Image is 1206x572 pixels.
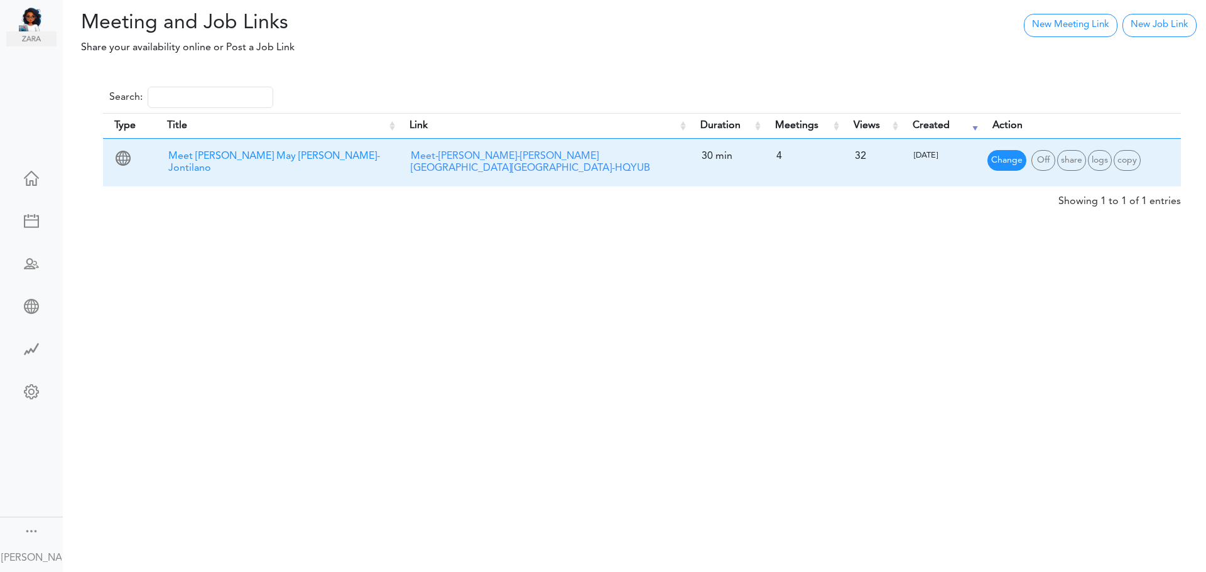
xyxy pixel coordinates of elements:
[6,342,57,354] div: Time Saved
[908,144,975,167] div: [DATE]
[764,113,842,139] th: Meetings: activate to sort column ascending
[6,171,57,183] div: Home
[103,113,156,139] th: Type
[19,6,57,31] img: Unified Global - Powered by TEAMCAL AI
[6,378,57,408] a: Change Settings
[6,213,57,226] div: New Meeting
[168,151,380,173] span: Meet [PERSON_NAME] May [PERSON_NAME]-Jontilano
[987,150,1026,171] span: Edit Link
[6,256,57,269] div: Schedule Team Meeting
[689,113,764,139] th: Duration: activate to sort column ascending
[1,542,62,571] a: [PERSON_NAME]
[1114,150,1141,171] span: Duplicate Link
[901,113,982,139] th: Created: activate to sort column ascending
[24,524,39,541] a: Change side menu
[109,87,273,108] label: Search:
[981,113,1181,139] th: Action
[72,11,720,35] h2: Meeting and Job Links
[1031,150,1055,171] span: Turn Off Sharing
[849,144,894,169] div: 32
[1088,150,1112,171] span: Meeting Details
[24,524,39,536] div: Show menu and text
[116,154,131,170] span: 1:1 Meeting Link
[1,551,62,566] div: [PERSON_NAME]
[770,144,836,169] div: 4
[6,299,57,311] div: Share Meeting Link
[1057,150,1086,171] span: Share Link
[842,113,901,139] th: Views: activate to sort column ascending
[156,113,398,139] th: Title: activate to sort column ascending
[1122,14,1197,37] a: New Job Link
[695,144,758,169] div: 30 min
[1058,186,1181,209] div: Showing 1 to 1 of 1 entries
[398,113,689,139] th: Link: activate to sort column ascending
[148,87,273,108] input: Search:
[411,151,650,173] a: Meet-[PERSON_NAME]-[PERSON_NAME][GEOGRAPHIC_DATA][GEOGRAPHIC_DATA]-HQYUB
[6,384,57,397] div: Change Settings
[72,40,720,55] p: Share your availability online or Post a Job Link
[1024,14,1117,37] a: New Meeting Link
[6,31,57,46] img: zara.png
